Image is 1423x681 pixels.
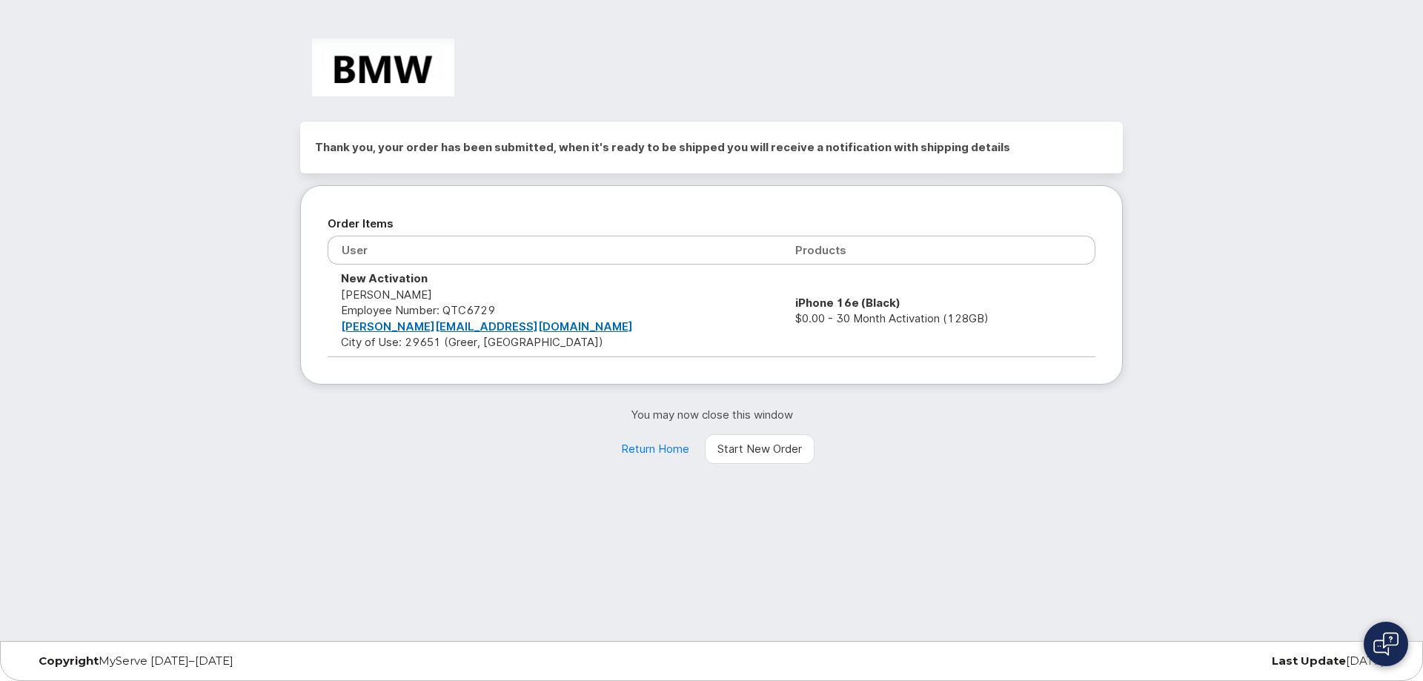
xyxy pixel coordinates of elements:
[39,654,99,668] strong: Copyright
[27,655,483,667] div: MyServe [DATE]–[DATE]
[341,303,495,317] span: Employee Number: QTC6729
[1373,632,1399,656] img: Open chat
[328,265,782,356] td: [PERSON_NAME] City of Use: 29651 (Greer, [GEOGRAPHIC_DATA])
[341,319,633,333] a: [PERSON_NAME][EMAIL_ADDRESS][DOMAIN_NAME]
[341,271,428,285] strong: New Activation
[328,236,782,265] th: User
[312,39,454,96] img: BMW Manufacturing Co LLC
[608,434,702,464] a: Return Home
[328,213,1095,235] h2: Order Items
[315,136,1108,159] h2: Thank you, your order has been submitted, when it's ready to be shipped you will receive a notifi...
[782,236,1095,265] th: Products
[1272,654,1346,668] strong: Last Update
[795,296,900,310] strong: iPhone 16e (Black)
[300,407,1123,422] p: You may now close this window
[782,265,1095,356] td: $0.00 - 30 Month Activation (128GB)
[940,655,1396,667] div: [DATE]
[705,434,815,464] a: Start New Order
